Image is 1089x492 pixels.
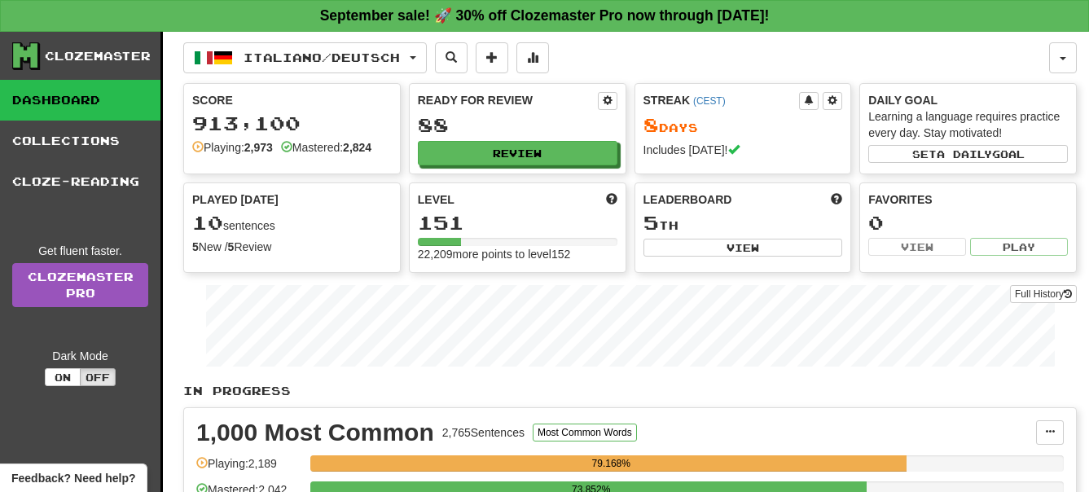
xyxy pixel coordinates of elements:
button: Off [80,368,116,386]
button: Play [970,238,1068,256]
button: Italiano/Deutsch [183,42,427,73]
span: This week in points, UTC [831,191,842,208]
strong: 2,824 [343,141,371,154]
button: Add sentence to collection [476,42,508,73]
button: On [45,368,81,386]
span: 5 [643,211,659,234]
strong: September sale! 🚀 30% off Clozemaster Pro now through [DATE]! [320,7,770,24]
div: sentences [192,213,392,234]
div: Mastered: [281,139,371,156]
a: (CEST) [693,95,726,107]
span: 8 [643,113,659,136]
div: Ready for Review [418,92,598,108]
div: Daily Goal [868,92,1068,108]
button: View [868,238,966,256]
div: Score [192,92,392,108]
div: Playing: 2,189 [196,455,302,482]
strong: 5 [192,240,199,253]
button: Review [418,141,617,165]
button: Search sentences [435,42,468,73]
div: 151 [418,213,617,233]
span: Italiano / Deutsch [244,51,400,64]
div: 1,000 Most Common [196,420,434,445]
div: New / Review [192,239,392,255]
div: Playing: [192,139,273,156]
div: Dark Mode [12,348,148,364]
button: Seta dailygoal [868,145,1068,163]
span: 10 [192,211,223,234]
div: Streak [643,92,800,108]
div: Includes [DATE]! [643,142,843,158]
div: Day s [643,115,843,136]
strong: 2,973 [244,141,273,154]
div: 79.168% [315,455,907,472]
div: th [643,213,843,234]
span: Open feedback widget [11,470,135,486]
button: Full History [1010,285,1077,303]
span: a daily [937,148,992,160]
div: Learning a language requires practice every day. Stay motivated! [868,108,1068,141]
div: Favorites [868,191,1068,208]
button: View [643,239,843,257]
a: ClozemasterPro [12,263,148,307]
button: More stats [516,42,549,73]
span: Leaderboard [643,191,732,208]
div: 913,100 [192,113,392,134]
div: Get fluent faster. [12,243,148,259]
div: 2,765 Sentences [442,424,525,441]
div: 88 [418,115,617,135]
span: Played [DATE] [192,191,279,208]
div: 22,209 more points to level 152 [418,246,617,262]
div: 0 [868,213,1068,233]
p: In Progress [183,383,1077,399]
span: Level [418,191,454,208]
strong: 5 [228,240,235,253]
button: Most Common Words [533,424,637,441]
span: Score more points to level up [606,191,617,208]
div: Clozemaster [45,48,151,64]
